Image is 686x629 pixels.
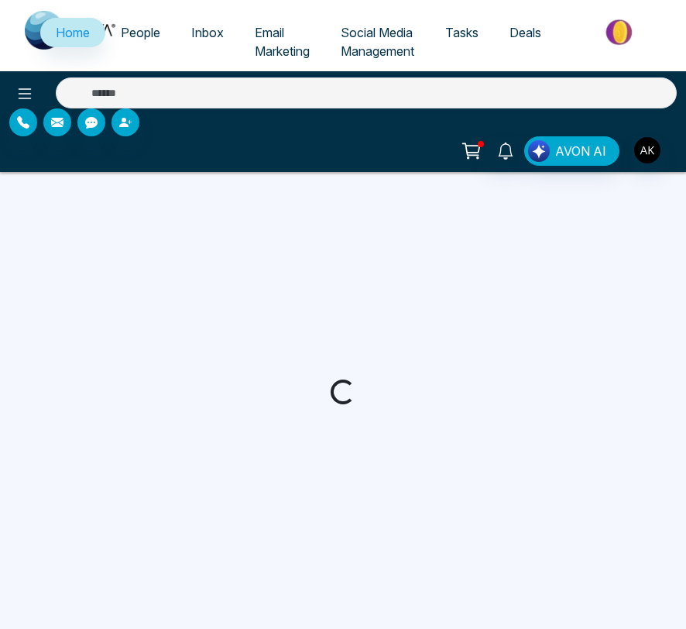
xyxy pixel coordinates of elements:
[325,18,430,66] a: Social Media Management
[494,18,557,47] a: Deals
[121,25,160,40] span: People
[564,15,677,50] img: Market-place.gif
[555,142,606,160] span: AVON AI
[25,11,118,50] img: Nova CRM Logo
[40,18,105,47] a: Home
[56,25,90,40] span: Home
[430,18,494,47] a: Tasks
[105,18,176,47] a: People
[239,18,325,66] a: Email Marketing
[445,25,478,40] span: Tasks
[341,25,414,59] span: Social Media Management
[509,25,541,40] span: Deals
[524,136,619,166] button: AVON AI
[528,140,550,162] img: Lead Flow
[634,137,660,163] img: User Avatar
[255,25,310,59] span: Email Marketing
[176,18,239,47] a: Inbox
[191,25,224,40] span: Inbox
